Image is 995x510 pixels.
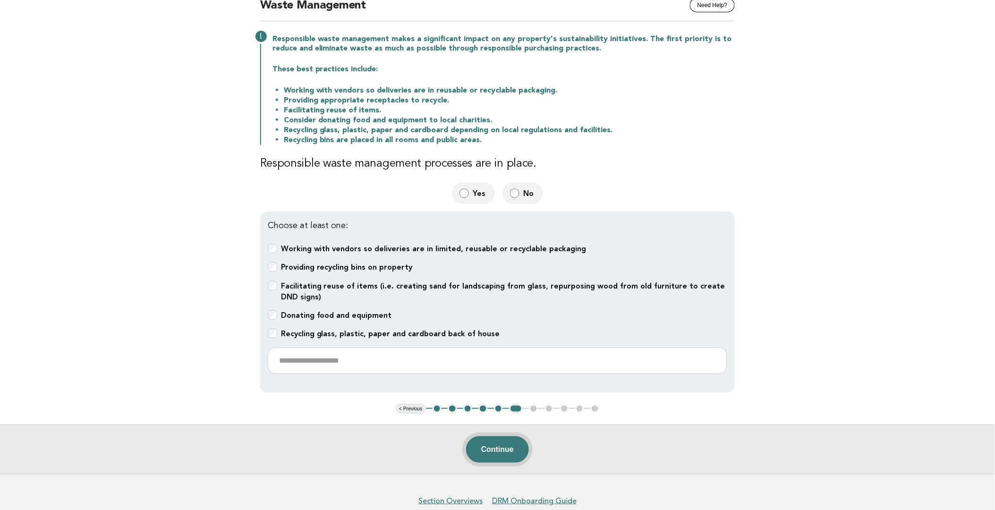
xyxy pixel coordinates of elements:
p: Choose at least one: [268,219,728,232]
input: No [510,188,519,198]
li: Working with vendors so deliveries are in reusable or recyclable packaging. [284,85,735,95]
b: Recycling glass, plastic, paper and cardboard back of house [281,329,500,338]
p: These best practices include: [272,65,735,74]
b: Working with vendors so deliveries are in limited, reusable or recyclable packaging [281,244,587,253]
button: 5 [494,404,503,414]
b: Facilitating reuse of items (i.e. creating sand for landscaping from glass, repurposing wood from... [281,281,725,301]
input: Yes [459,188,469,198]
button: < Previous [395,404,426,414]
button: 3 [463,404,473,414]
b: Donating food and equipment [281,311,392,320]
li: Recycling bins are placed in all rooms and public areas. [284,135,735,145]
b: Providing recycling bins on property [281,263,413,272]
button: 1 [433,404,442,414]
span: No [523,188,536,198]
button: 4 [478,404,488,414]
button: 6 [509,404,523,414]
a: DRM Onboarding Guide [492,496,577,506]
h3: Responsible waste management processes are in place. [260,156,735,171]
li: Recycling glass, plastic, paper and cardboard depending on local regulations and facilities. [284,125,735,135]
p: Responsible waste management makes a significant impact on any property's sustainability initiati... [272,34,735,53]
button: Continue [466,436,529,463]
li: Facilitating reuse of items. [284,105,735,115]
button: 2 [448,404,457,414]
li: Providing appropriate receptacles to recycle. [284,95,735,105]
a: Section Overviews [418,496,483,506]
li: Consider donating food and equipment to local charities. [284,115,735,125]
span: Yes [473,188,487,198]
